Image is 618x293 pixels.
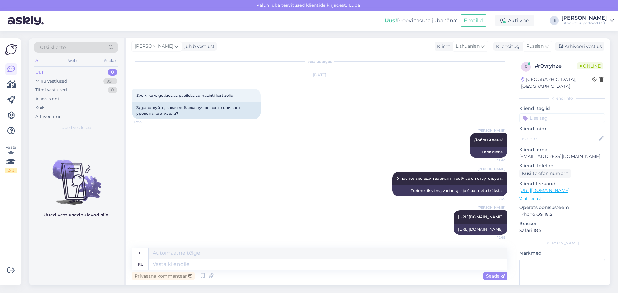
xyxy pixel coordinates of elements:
input: Lisa nimi [520,135,598,142]
span: [PERSON_NAME] [478,205,505,210]
div: Tiimi vestlused [35,87,67,93]
p: Vaata edasi ... [519,196,605,202]
div: Fitpoint Superfood OÜ [561,21,607,26]
p: Kliendi telefon [519,162,605,169]
div: Здравствуйте, какая добавка лучше всего снижает уровень кортизола? [132,102,261,119]
span: Online [577,62,603,69]
p: Klienditeekond [519,180,605,187]
span: Uued vestlused [61,125,91,131]
div: [PERSON_NAME] [519,240,605,246]
span: 12:49 [481,197,505,201]
div: [PERSON_NAME] [561,15,607,21]
span: У нас только один вариант и сейчас он отсутствует.. [397,176,503,181]
span: 12:33 [134,119,158,124]
span: Sveiki koks getiausias papildas sumazinti kartizoliui [136,93,234,98]
img: Askly Logo [5,43,17,56]
p: [EMAIL_ADDRESS][DOMAIN_NAME] [519,153,605,160]
div: [DATE] [132,72,507,78]
div: 0 [108,87,117,93]
p: Safari 18.5 [519,227,605,234]
a: [URL][DOMAIN_NAME] [519,188,570,193]
span: [PERSON_NAME] [478,128,505,133]
div: # r0vryhze [535,62,577,70]
div: 0 [108,69,117,76]
span: 12:48 [481,158,505,163]
div: lt [139,248,143,259]
span: Добрый день! [474,137,503,142]
div: AI Assistent [35,96,59,102]
p: Kliendi tag'id [519,105,605,112]
div: 2 / 3 [5,168,17,173]
div: Minu vestlused [35,78,67,85]
div: Vaata siia [5,144,17,173]
input: Lisa tag [519,113,605,123]
div: Privaatne kommentaar [132,272,195,280]
p: Kliendi nimi [519,125,605,132]
div: Uus [35,69,44,76]
p: Märkmed [519,250,605,257]
div: Turime tik vieną variantą ir jo šiuo metu trūksta. [392,185,507,196]
div: IK [550,16,559,25]
div: Kliendi info [519,96,605,101]
span: [PERSON_NAME] [478,167,505,171]
div: Aktiivne [495,15,534,26]
span: Luba [347,2,362,8]
span: 12:49 [481,235,505,240]
div: [GEOGRAPHIC_DATA], [GEOGRAPHIC_DATA] [521,76,592,90]
span: Otsi kliente [40,44,66,51]
p: Operatsioonisüsteem [519,204,605,211]
div: Kõik [35,105,45,111]
button: Emailid [460,14,487,27]
div: Klient [435,43,450,50]
p: Uued vestlused tulevad siia. [43,212,109,218]
span: r [525,64,528,69]
div: Proovi tasuta juba täna: [385,17,457,24]
img: No chats [29,148,124,206]
span: [PERSON_NAME] [135,43,173,50]
div: Web [67,57,78,65]
a: [URL][DOMAIN_NAME] [458,227,503,232]
p: iPhone OS 18.5 [519,211,605,218]
span: Russian [526,43,544,50]
span: Lithuanian [456,43,480,50]
div: Küsi telefoninumbrit [519,169,571,178]
div: Klienditugi [493,43,521,50]
div: Socials [103,57,118,65]
div: Vestlus algas [132,59,507,64]
div: Laba diena [470,147,507,158]
a: [PERSON_NAME]Fitpoint Superfood OÜ [561,15,614,26]
b: Uus! [385,17,397,23]
span: Saada [486,273,505,279]
a: [URL][DOMAIN_NAME] [458,215,503,219]
div: All [34,57,42,65]
p: Kliendi email [519,146,605,153]
div: ru [138,259,144,270]
div: Arhiveeri vestlus [555,42,604,51]
div: 99+ [103,78,117,85]
p: Brauser [519,220,605,227]
div: juhib vestlust [182,43,215,50]
div: Arhiveeritud [35,114,62,120]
